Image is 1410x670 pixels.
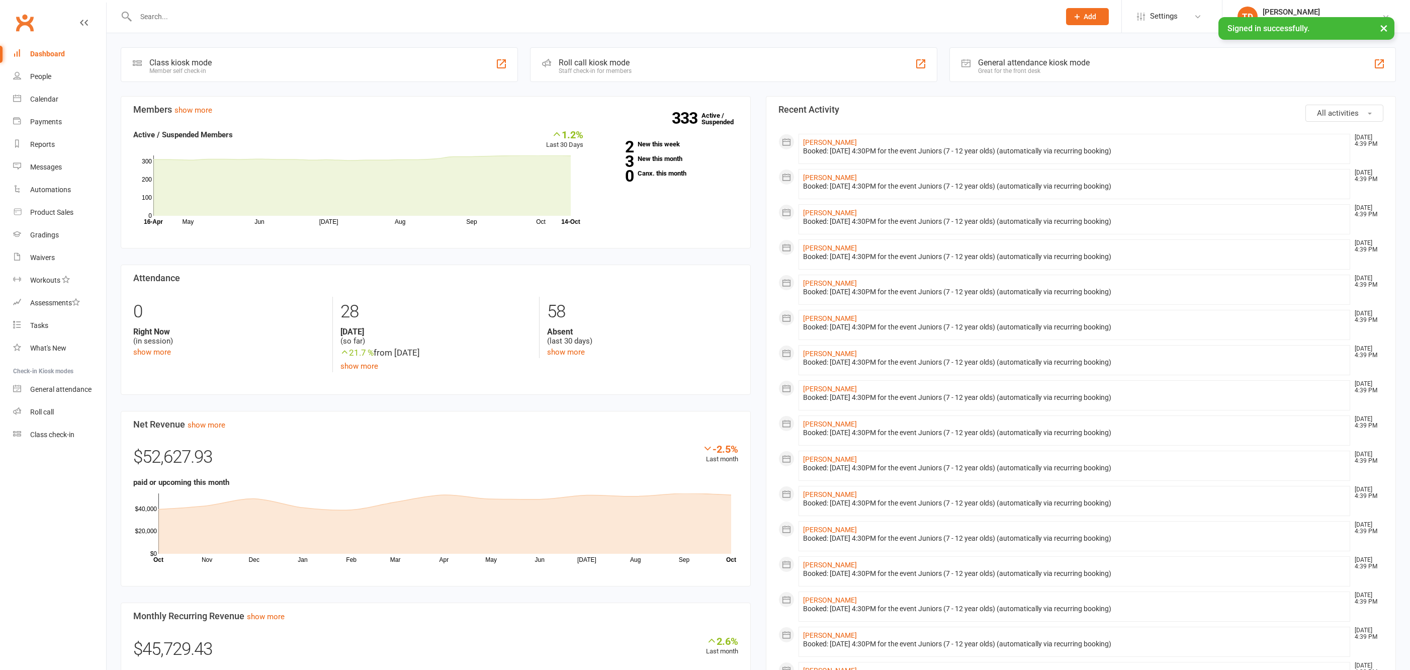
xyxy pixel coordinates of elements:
div: Booked: [DATE] 4:30PM for the event Juniors (7 - 12 year olds) (automatically via recurring booking) [803,217,1346,226]
div: TD [1238,7,1258,27]
time: [DATE] 4:39 PM [1350,346,1383,359]
time: [DATE] 4:39 PM [1350,170,1383,183]
div: Booked: [DATE] 4:30PM for the event Juniors (7 - 12 year olds) (automatically via recurring booking) [803,288,1346,296]
a: [PERSON_NAME] [803,561,857,569]
time: [DATE] 4:39 PM [1350,416,1383,429]
div: Product Sales [30,208,73,216]
a: [PERSON_NAME] [803,526,857,534]
div: Messages [30,163,62,171]
div: Class check-in [30,431,74,439]
strong: Active / Suspended Members [133,130,233,139]
h3: Recent Activity [778,105,1383,115]
a: [PERSON_NAME] [803,244,857,252]
button: × [1375,17,1393,39]
div: Booked: [DATE] 4:30PM for the event Juniors (7 - 12 year olds) (automatically via recurring booking) [803,358,1346,367]
a: [PERSON_NAME] [803,490,857,498]
div: Waivers [30,254,55,262]
span: 21.7 % [340,348,374,358]
span: All activities [1317,109,1359,118]
strong: 333 [672,111,701,126]
div: Booked: [DATE] 4:30PM for the event Juniors (7 - 12 year olds) (automatically via recurring booking) [803,534,1346,543]
strong: Right Now [133,327,325,337]
a: Clubworx [12,10,37,35]
a: show more [340,362,378,371]
h3: Net Revenue [133,420,738,430]
a: Messages [13,156,106,179]
div: (in session) [133,327,325,346]
a: 0Canx. this month [598,170,738,177]
a: Calendar [13,88,106,111]
time: [DATE] 4:39 PM [1350,134,1383,147]
time: [DATE] 4:39 PM [1350,275,1383,288]
div: Last 30 Days [546,129,583,150]
h3: Monthly Recurring Revenue [133,611,738,621]
span: Add [1084,13,1096,21]
time: [DATE] 4:39 PM [1350,451,1383,464]
a: [PERSON_NAME] [803,385,857,393]
a: show more [247,612,285,621]
div: General attendance kiosk mode [978,58,1090,67]
a: 2New this week [598,141,738,147]
a: Reports [13,133,106,156]
time: [DATE] 4:39 PM [1350,205,1383,218]
a: [PERSON_NAME] [803,209,857,217]
a: General attendance kiosk mode [13,378,106,401]
a: [PERSON_NAME] [803,596,857,604]
div: Booked: [DATE] 4:30PM for the event Juniors (7 - 12 year olds) (automatically via recurring booking) [803,253,1346,261]
a: [PERSON_NAME] [803,279,857,287]
div: Booked: [DATE] 4:30PM for the event Juniors (7 - 12 year olds) (automatically via recurring booking) [803,569,1346,578]
time: [DATE] 4:39 PM [1350,381,1383,394]
div: Roll call [30,408,54,416]
a: Tasks [13,314,106,337]
a: [PERSON_NAME] [803,350,857,358]
div: What's New [30,344,66,352]
div: Roll call kiosk mode [559,58,632,67]
strong: 0 [598,169,634,184]
a: Automations [13,179,106,201]
a: [PERSON_NAME] [803,314,857,322]
input: Search... [133,10,1053,24]
div: Booked: [DATE] 4:30PM for the event Juniors (7 - 12 year olds) (automatically via recurring booking) [803,605,1346,613]
button: Add [1066,8,1109,25]
div: 28 [340,297,532,327]
div: Reports [30,140,55,148]
div: [PERSON_NAME] [1263,8,1382,17]
a: [PERSON_NAME] [803,174,857,182]
div: Workouts [30,276,60,284]
div: Calendar [30,95,58,103]
div: 1.2% [546,129,583,140]
strong: Absent [547,327,738,337]
button: All activities [1305,105,1383,122]
a: Product Sales [13,201,106,224]
div: Class kiosk mode [149,58,212,67]
a: Dashboard [13,43,106,65]
span: Settings [1150,5,1178,28]
div: 0 [133,297,325,327]
a: 3New this month [598,155,738,162]
div: (last 30 days) [547,327,738,346]
time: [DATE] 4:39 PM [1350,240,1383,253]
div: Booked: [DATE] 4:30PM for the event Juniors (7 - 12 year olds) (automatically via recurring booking) [803,323,1346,331]
a: show more [547,348,585,357]
div: from [DATE] [340,346,532,360]
div: Booked: [DATE] 4:30PM for the event Juniors (7 - 12 year olds) (automatically via recurring booking) [803,182,1346,191]
div: Automations [30,186,71,194]
time: [DATE] 4:39 PM [1350,310,1383,323]
div: Booked: [DATE] 4:30PM for the event Juniors (7 - 12 year olds) (automatically via recurring booking) [803,464,1346,472]
a: Payments [13,111,106,133]
a: [PERSON_NAME] [803,138,857,146]
a: Roll call [13,401,106,424]
div: Payments [30,118,62,126]
a: 333Active / Suspended [701,105,746,133]
a: People [13,65,106,88]
a: Workouts [13,269,106,292]
div: Great for the front desk [978,67,1090,74]
span: Signed in successfully. [1227,24,1309,33]
div: 2.6% [706,635,738,646]
strong: 3 [598,154,634,169]
div: $45,729.43 [133,635,738,668]
div: Booked: [DATE] 4:30PM for the event Juniors (7 - 12 year olds) (automatically via recurring booking) [803,147,1346,155]
div: (so far) [340,327,532,346]
time: [DATE] 4:39 PM [1350,486,1383,499]
div: Gradings [30,231,59,239]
